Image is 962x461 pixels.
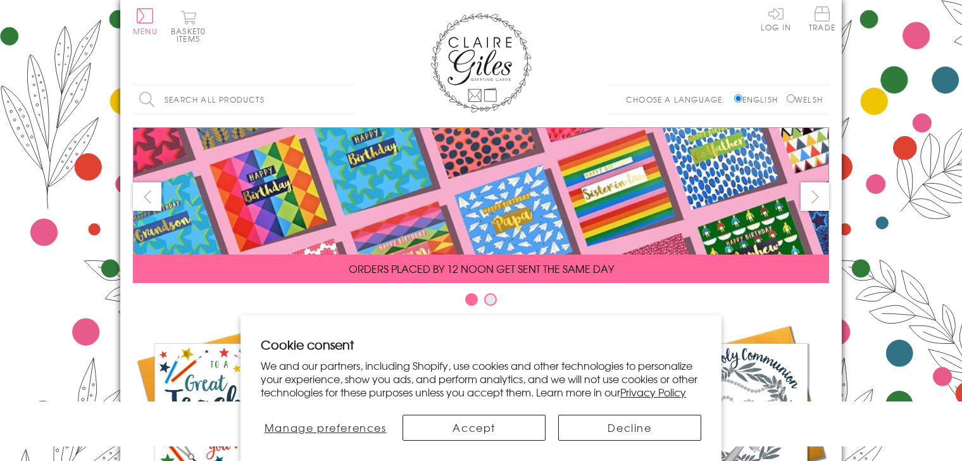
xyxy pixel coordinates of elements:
[177,25,206,44] span: 0 items
[403,415,546,441] button: Accept
[484,293,497,306] button: Carousel Page 2
[801,182,829,211] button: next
[787,94,823,105] label: Welsh
[349,261,614,276] span: ORDERS PLACED BY 12 NOON GET SENT THE SAME DAY
[171,10,206,42] button: Basket0 items
[734,94,784,105] label: English
[133,25,158,37] span: Menu
[787,94,795,103] input: Welsh
[261,359,701,398] p: We and our partners, including Shopify, use cookies and other technologies to personalize your ex...
[342,85,354,114] input: Search
[133,8,158,35] button: Menu
[430,13,532,113] img: Claire Giles Greetings Cards
[133,293,829,312] div: Carousel Pagination
[809,6,835,34] a: Trade
[809,6,835,31] span: Trade
[261,336,701,353] h2: Cookie consent
[626,94,732,105] p: Choose a language:
[133,85,354,114] input: Search all products
[261,415,390,441] button: Manage preferences
[761,6,791,31] a: Log In
[465,293,478,306] button: Carousel Page 1 (Current Slide)
[558,415,701,441] button: Decline
[133,182,161,211] button: prev
[734,94,742,103] input: English
[265,420,387,435] span: Manage preferences
[620,384,686,400] a: Privacy Policy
